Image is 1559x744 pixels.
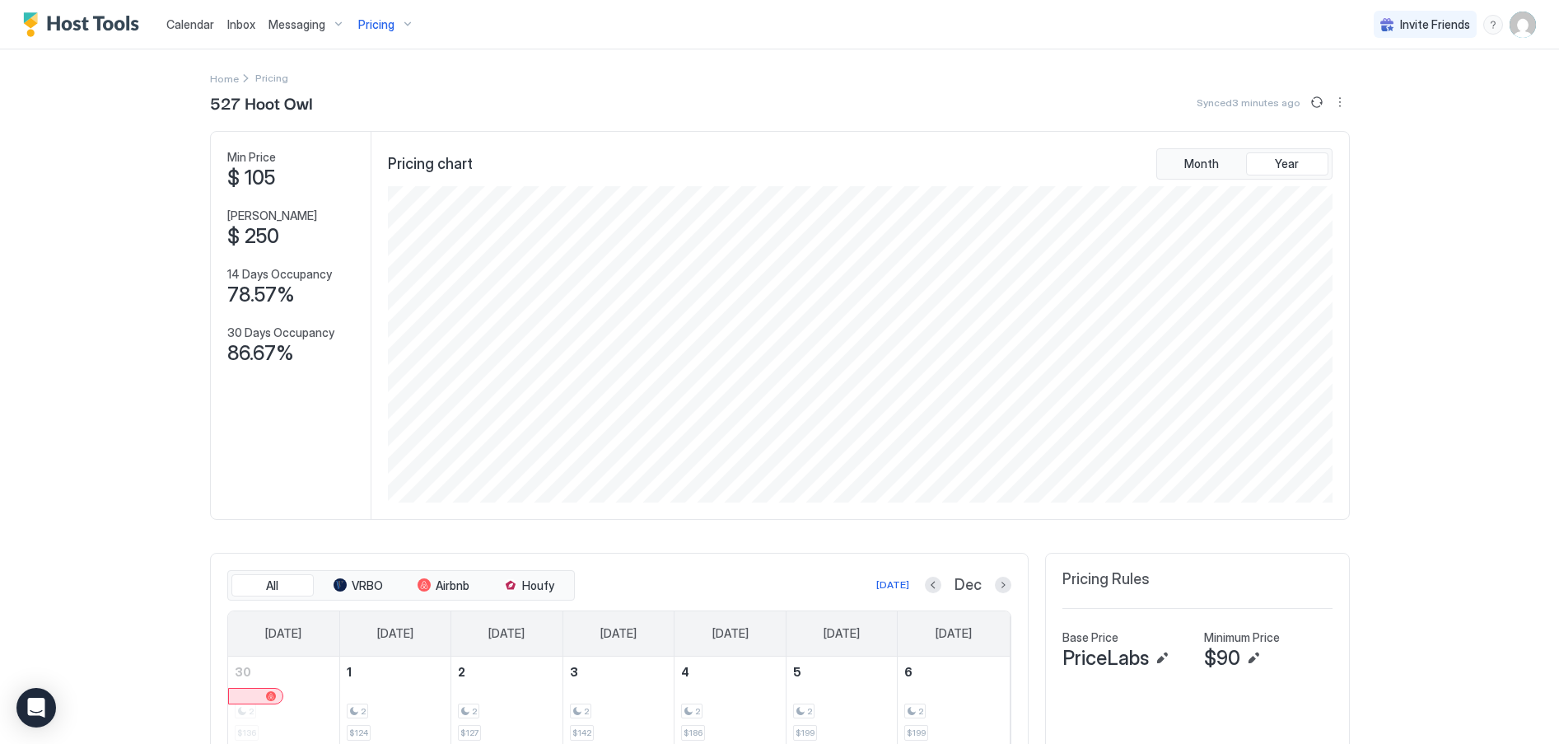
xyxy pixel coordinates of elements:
[488,626,525,641] span: [DATE]
[681,665,689,679] span: 4
[268,17,325,32] span: Messaging
[807,611,876,656] a: Friday
[436,578,469,593] span: Airbnb
[451,657,562,687] a: December 2, 2025
[807,706,812,717] span: 2
[1160,152,1243,175] button: Month
[1330,92,1350,112] div: menu
[210,73,239,85] span: Home
[522,578,554,593] span: Houfy
[23,12,147,37] a: Host Tools Logo
[1197,96,1300,109] span: Synced 3 minutes ago
[458,665,465,679] span: 2
[1246,152,1328,175] button: Year
[925,577,941,593] button: Previous month
[377,626,413,641] span: [DATE]
[674,657,786,687] a: December 4, 2025
[1307,92,1327,112] button: Sync prices
[1184,157,1219,171] span: Month
[1483,15,1503,35] div: menu
[227,166,275,190] span: $ 105
[227,267,332,282] span: 14 Days Occupancy
[696,611,765,656] a: Thursday
[563,657,674,687] a: December 3, 2025
[919,611,988,656] a: Saturday
[572,728,591,738] span: $142
[166,16,214,33] a: Calendar
[210,69,239,87] a: Home
[584,611,653,656] a: Wednesday
[904,665,913,679] span: 6
[898,657,1009,687] a: December 6, 2025
[361,611,430,656] a: Monday
[1275,157,1299,171] span: Year
[227,16,255,33] a: Inbox
[235,665,251,679] span: 30
[488,574,571,597] button: Houfy
[349,728,368,738] span: $124
[227,17,255,31] span: Inbox
[1062,630,1118,645] span: Base Price
[1204,630,1280,645] span: Minimum Price
[347,665,352,679] span: 1
[472,611,541,656] a: Tuesday
[228,657,339,687] a: November 30, 2025
[227,224,279,249] span: $ 250
[907,728,926,738] span: $199
[796,728,815,738] span: $199
[358,17,394,32] span: Pricing
[1062,646,1149,671] span: PriceLabs
[684,728,702,738] span: $186
[249,611,318,656] a: Sunday
[227,570,575,601] div: tab-group
[995,577,1011,593] button: Next month
[317,574,399,597] button: VRBO
[227,341,294,366] span: 86.67%
[787,657,898,687] a: December 5, 2025
[1062,570,1150,589] span: Pricing Rules
[210,90,313,115] span: 527 Hoot Owl
[712,626,749,641] span: [DATE]
[352,578,383,593] span: VRBO
[936,626,972,641] span: [DATE]
[388,155,473,174] span: Pricing chart
[210,69,239,87] div: Breadcrumb
[227,283,295,307] span: 78.57%
[227,208,317,223] span: [PERSON_NAME]
[460,728,478,738] span: $127
[340,657,451,687] a: December 1, 2025
[472,706,477,717] span: 2
[227,150,276,165] span: Min Price
[403,574,485,597] button: Airbnb
[1330,92,1350,112] button: More options
[874,575,912,595] button: [DATE]
[570,665,578,679] span: 3
[1510,12,1536,38] div: User profile
[918,706,923,717] span: 2
[1244,648,1263,668] button: Edit
[227,325,334,340] span: 30 Days Occupancy
[955,576,982,595] span: Dec
[1152,648,1172,668] button: Edit
[600,626,637,641] span: [DATE]
[695,706,700,717] span: 2
[824,626,860,641] span: [DATE]
[584,706,589,717] span: 2
[265,626,301,641] span: [DATE]
[16,688,56,728] div: Open Intercom Messenger
[876,578,909,592] div: [DATE]
[793,665,801,679] span: 5
[166,17,214,31] span: Calendar
[255,72,288,84] span: Breadcrumb
[231,574,314,597] button: All
[1156,148,1333,180] div: tab-group
[266,578,278,593] span: All
[361,706,366,717] span: 2
[1204,646,1240,671] span: $90
[1400,17,1470,32] span: Invite Friends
